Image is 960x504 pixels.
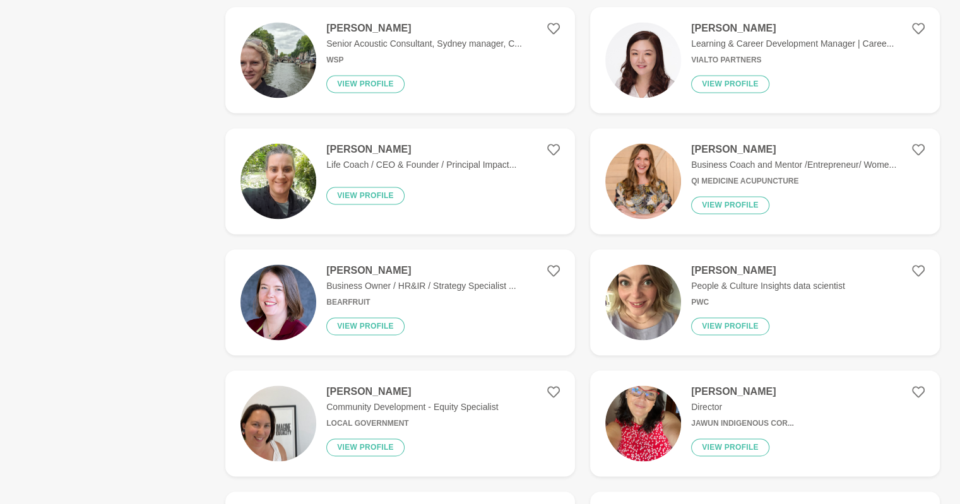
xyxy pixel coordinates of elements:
h6: PwC [691,298,845,307]
button: View profile [326,75,405,93]
img: 0345270bdc8e03949dfc510aa8d8db57f370cf80-2316x3088.jpg [605,385,681,461]
h4: [PERSON_NAME] [326,385,498,398]
a: [PERSON_NAME]Life Coach / CEO & Founder / Principal Impact...View profile [225,128,575,234]
h4: [PERSON_NAME] [326,22,522,35]
p: Senior Acoustic Consultant, Sydney manager, C... [326,37,522,50]
button: View profile [691,438,769,456]
p: Business Owner / HR&IR / Strategy Specialist ... [326,279,516,293]
button: View profile [326,317,405,335]
h6: Bearfruit [326,298,516,307]
p: People & Culture Insights data scientist [691,279,845,293]
a: [PERSON_NAME]Community Development - Equity SpecialistLocal GovernmentView profile [225,370,575,476]
p: Life Coach / CEO & Founder / Principal Impact... [326,158,516,172]
a: [PERSON_NAME]Business Owner / HR&IR / Strategy Specialist ...BearfruitView profile [225,249,575,355]
a: [PERSON_NAME]Learning & Career Development Manager | Caree...Vialto PartnersView profile [590,7,940,113]
a: [PERSON_NAME]People & Culture Insights data scientistPwCView profile [590,249,940,355]
h4: [PERSON_NAME] [691,143,896,156]
button: View profile [326,187,405,204]
img: ac5f7d99ca64b28a322b0841bfc2eda53f1b179c-640x480.jpg [240,385,316,461]
button: View profile [691,317,769,335]
h6: WSP [326,56,522,65]
h4: [PERSON_NAME] [691,385,794,398]
p: Community Development - Equity Specialist [326,401,498,414]
a: [PERSON_NAME]DirectorJawun Indigenous Cor...View profile [590,370,940,476]
img: 116d8520ba0bdebe23c945d8eeb541c86d62ce99-800x800.jpg [605,22,681,98]
h4: [PERSON_NAME] [326,143,516,156]
h4: [PERSON_NAME] [691,264,845,277]
h6: Qi Medicine Acupuncture [691,177,896,186]
p: Business Coach and Mentor /Entrepreneur/ Wome... [691,158,896,172]
img: a867023be7c8587807785d4c92bbe95fe79099bb-2320x3088.jpg [605,264,681,340]
img: dbc87f92b022160b91b50b4cd70f5756d85d58ce-1656x2208.jpg [240,143,316,219]
button: View profile [691,196,769,214]
h4: [PERSON_NAME] [326,264,516,277]
button: View profile [691,75,769,93]
h6: Vialto Partners [691,56,894,65]
a: [PERSON_NAME]Business Coach and Mentor /Entrepreneur/ Wome...Qi Medicine AcupunctureView profile [590,128,940,234]
img: 5930dc5e747311e101d552d9d4c780a562b24b84-998x1500.jpg [605,143,681,219]
button: View profile [326,438,405,456]
h6: Local Government [326,419,498,428]
a: [PERSON_NAME]Senior Acoustic Consultant, Sydney manager, C...WSPView profile [225,7,575,113]
h4: [PERSON_NAME] [691,22,894,35]
p: Director [691,401,794,414]
img: 53eecda49b44b0fa5c7e4658e3c88a9a3d7fca2b-3264x2448.jpg [240,22,316,98]
img: dd163058a1fda4f3270fd1e9d5460f5030d2ec92-3022x3600.jpg [240,264,316,340]
h6: Jawun Indigenous Cor... [691,419,794,428]
p: Learning & Career Development Manager | Caree... [691,37,894,50]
